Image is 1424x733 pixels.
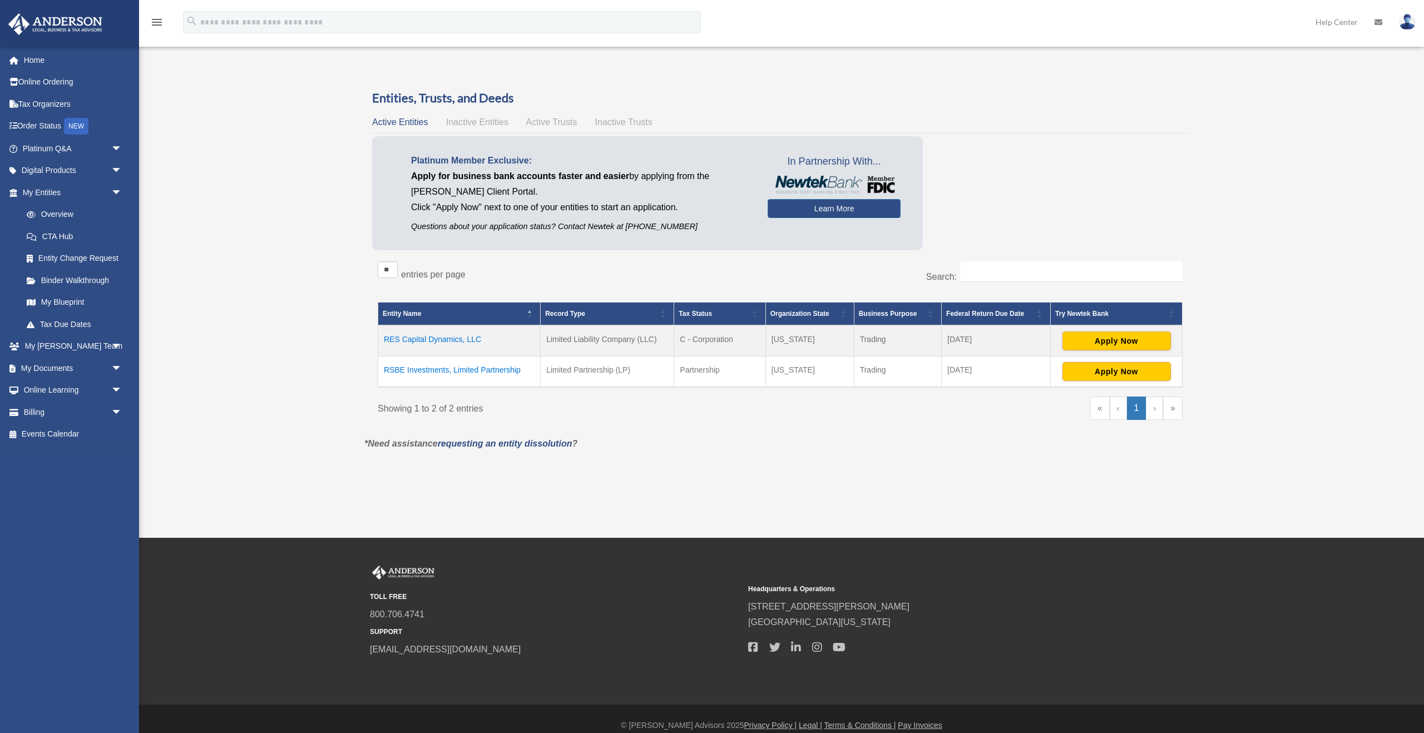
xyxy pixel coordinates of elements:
[370,566,437,580] img: Anderson Advisors Platinum Portal
[1127,397,1146,420] a: 1
[8,115,139,138] a: Order StatusNEW
[545,310,585,318] span: Record Type
[8,401,139,423] a: Billingarrow_drop_down
[854,325,941,356] td: Trading
[8,93,139,115] a: Tax Organizers
[765,303,854,326] th: Organization State: Activate to sort
[8,137,139,160] a: Platinum Q&Aarrow_drop_down
[372,90,1188,107] h3: Entities, Trusts, and Deeds
[765,325,854,356] td: [US_STATE]
[16,204,128,226] a: Overview
[5,13,106,35] img: Anderson Advisors Platinum Portal
[438,439,572,448] a: requesting an entity dissolution
[526,117,577,127] span: Active Trusts
[674,325,765,356] td: C - Corporation
[854,303,941,326] th: Business Purpose: Activate to sort
[16,269,133,291] a: Binder Walkthrough
[111,181,133,204] span: arrow_drop_down
[942,303,1051,326] th: Federal Return Due Date: Activate to sort
[744,721,797,730] a: Privacy Policy |
[859,310,917,318] span: Business Purpose
[1090,397,1110,420] a: First
[8,423,139,445] a: Events Calendar
[1055,307,1165,320] div: Try Newtek Bank
[1062,362,1171,381] button: Apply Now
[748,602,909,611] a: [STREET_ADDRESS][PERSON_NAME]
[898,721,942,730] a: Pay Invoices
[765,356,854,388] td: [US_STATE]
[1399,14,1416,30] img: User Pic
[370,645,521,654] a: [EMAIL_ADDRESS][DOMAIN_NAME]
[674,303,765,326] th: Tax Status: Activate to sort
[926,272,957,281] label: Search:
[541,303,674,326] th: Record Type: Activate to sort
[541,325,674,356] td: Limited Liability Company (LLC)
[8,160,139,182] a: Digital Productsarrow_drop_down
[770,310,829,318] span: Organization State
[1051,303,1183,326] th: Try Newtek Bank : Activate to sort
[370,591,740,603] small: TOLL FREE
[411,200,751,215] p: Click "Apply Now" next to one of your entities to start an application.
[679,310,712,318] span: Tax Status
[1062,331,1171,350] button: Apply Now
[748,583,1119,595] small: Headquarters & Operations
[854,356,941,388] td: Trading
[378,325,541,356] td: RES Capital Dynamics, LLC
[946,310,1024,318] span: Federal Return Due Date
[942,356,1051,388] td: [DATE]
[64,118,88,135] div: NEW
[411,171,629,181] span: Apply for business bank accounts faster and easier
[768,199,901,218] a: Learn More
[401,270,466,279] label: entries per page
[370,610,424,619] a: 800.706.4741
[16,225,133,247] a: CTA Hub
[16,313,133,335] a: Tax Due Dates
[111,379,133,402] span: arrow_drop_down
[8,379,139,402] a: Online Learningarrow_drop_down
[446,117,508,127] span: Inactive Entities
[799,721,822,730] a: Legal |
[1163,397,1183,420] a: Last
[748,617,891,627] a: [GEOGRAPHIC_DATA][US_STATE]
[364,439,577,448] em: *Need assistance ?
[8,49,139,71] a: Home
[378,397,772,417] div: Showing 1 to 2 of 2 entries
[383,310,421,318] span: Entity Name
[595,117,652,127] span: Inactive Trusts
[8,357,139,379] a: My Documentsarrow_drop_down
[8,335,139,358] a: My [PERSON_NAME] Teamarrow_drop_down
[111,357,133,380] span: arrow_drop_down
[411,153,751,169] p: Platinum Member Exclusive:
[942,325,1051,356] td: [DATE]
[16,247,133,270] a: Entity Change Request
[150,19,164,29] a: menu
[773,176,895,194] img: NewtekBankLogoSM.png
[378,303,541,326] th: Entity Name: Activate to invert sorting
[150,16,164,29] i: menu
[824,721,896,730] a: Terms & Conditions |
[16,291,133,314] a: My Blueprint
[674,356,765,388] td: Partnership
[111,335,133,358] span: arrow_drop_down
[372,117,428,127] span: Active Entities
[139,719,1424,732] div: © [PERSON_NAME] Advisors 2025
[186,15,198,27] i: search
[541,356,674,388] td: Limited Partnership (LP)
[378,356,541,388] td: RSBE Investments, Limited Partnership
[111,137,133,160] span: arrow_drop_down
[411,169,751,200] p: by applying from the [PERSON_NAME] Client Portal.
[1110,397,1127,420] a: Previous
[8,181,133,204] a: My Entitiesarrow_drop_down
[411,220,751,234] p: Questions about your application status? Contact Newtek at [PHONE_NUMBER]
[1146,397,1163,420] a: Next
[370,626,740,638] small: SUPPORT
[768,153,901,171] span: In Partnership With...
[111,401,133,424] span: arrow_drop_down
[111,160,133,182] span: arrow_drop_down
[8,71,139,93] a: Online Ordering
